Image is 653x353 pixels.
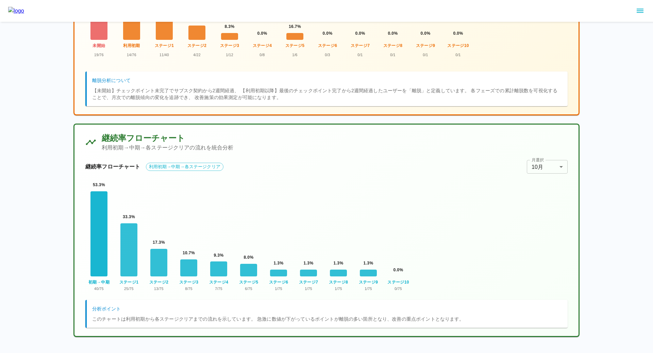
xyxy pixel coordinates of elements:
[455,52,461,58] span: 0 / 1
[357,52,363,58] span: 0 / 1
[193,52,201,58] span: 4 / 22
[179,279,199,286] span: ステージ3
[149,279,169,286] span: ステージ2
[92,77,562,84] h6: 離脱分析について
[123,214,135,221] span: 33.3 %
[305,286,312,292] span: 1 / 75
[209,279,229,286] span: ステージ4
[85,162,140,172] h6: 継続率フローチャート
[120,223,137,276] div: ステージ1: 33.3% (25/75人)
[119,279,139,286] span: ステージ1
[318,43,337,49] span: ステージ6
[269,279,288,286] span: ステージ6
[92,305,562,313] h6: 分析ポイント
[123,43,140,49] span: 利用初期
[304,260,314,267] span: 1.3 %
[330,270,347,276] div: ステージ8: 1.3% (1/75人)
[214,252,224,259] span: 9.3 %
[274,260,284,267] span: 1.3 %
[532,157,544,163] label: 月選択
[92,87,562,101] p: 【未開始】チェックポイント未完了でサブスク契約から2週間経過、 【利用初期以降】最後のチェックポイント完了から2週間経過したユーザーを「離脱」と定義しています。 各フェーズでの累計離脱数を可視化...
[180,259,197,276] div: ステージ3: 10.7% (8/75人)
[8,7,24,15] img: logo
[94,286,104,292] span: 40 / 75
[416,43,435,49] span: ステージ9
[215,286,222,292] span: 7 / 75
[390,52,396,58] span: 0 / 1
[387,279,409,286] span: ステージ10
[127,52,136,58] span: 14 / 76
[92,316,562,322] p: このチャートは利用初期から各ステージクリアまでの流れを示しています。 急激に数値が下がっているポイントが離脱の多い箇所となり、改善の重点ポイントとなります。
[245,286,252,292] span: 6 / 75
[240,264,257,277] div: ステージ5: 8.0% (6/75人)
[364,260,373,267] span: 1.3 %
[365,286,372,292] span: 1 / 75
[359,279,378,286] span: ステージ9
[527,160,568,174] div: 10月
[160,52,169,58] span: 11 / 40
[634,5,646,17] button: sidemenu
[257,30,267,37] span: 0.0 %
[360,270,377,276] div: ステージ9: 1.3% (1/75人)
[329,279,348,286] span: ステージ8
[447,43,469,49] span: ステージ10
[154,286,164,292] span: 13 / 75
[185,286,192,292] span: 8 / 75
[187,43,207,49] span: ステージ2
[285,43,305,49] span: ステージ5
[210,261,227,276] div: ステージ4: 9.3% (7/75人)
[102,133,234,144] h5: 継続率フローチャート
[102,144,234,152] p: 利用初期→中期→各ステージクリアの流れを統合分析
[270,270,287,276] div: ステージ6: 1.3% (1/75人)
[244,254,254,261] span: 8.0 %
[93,43,105,49] span: 未開始
[275,286,282,292] span: 1 / 75
[388,30,398,37] span: 0.0 %
[334,260,344,267] span: 1.3 %
[155,43,174,49] span: ステージ1
[423,52,428,58] span: 0 / 1
[335,286,342,292] span: 1 / 75
[93,182,105,189] span: 53.3 %
[183,250,195,257] span: 10.7 %
[225,23,235,30] span: 8.3 %
[289,23,301,30] span: 16.7 %
[259,52,265,58] span: 0 / 8
[395,286,402,292] span: 0 / 75
[421,30,431,37] span: 0.0 %
[94,52,104,58] span: 19 / 76
[239,279,258,286] span: ステージ5
[325,52,330,58] span: 0 / 3
[124,286,134,292] span: 25 / 75
[383,43,403,49] span: ステージ8
[220,43,239,49] span: ステージ3
[355,30,365,37] span: 0.0 %
[146,163,223,170] span: 利用初期→中期→各ステージクリア
[292,52,298,58] span: 1 / 6
[226,52,233,58] span: 1 / 12
[299,279,318,286] span: ステージ7
[253,43,272,49] span: ステージ4
[394,267,403,274] span: 0.0 %
[150,249,167,276] div: ステージ2: 17.3% (13/75人)
[153,239,165,246] span: 17.3 %
[88,279,110,286] span: 初期→中期
[300,270,317,276] div: ステージ7: 1.3% (1/75人)
[323,30,333,37] span: 0.0 %
[351,43,370,49] span: ステージ7
[90,191,107,276] div: 初期→中期: 53.3% (40/75人)
[453,30,463,37] span: 0.0 %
